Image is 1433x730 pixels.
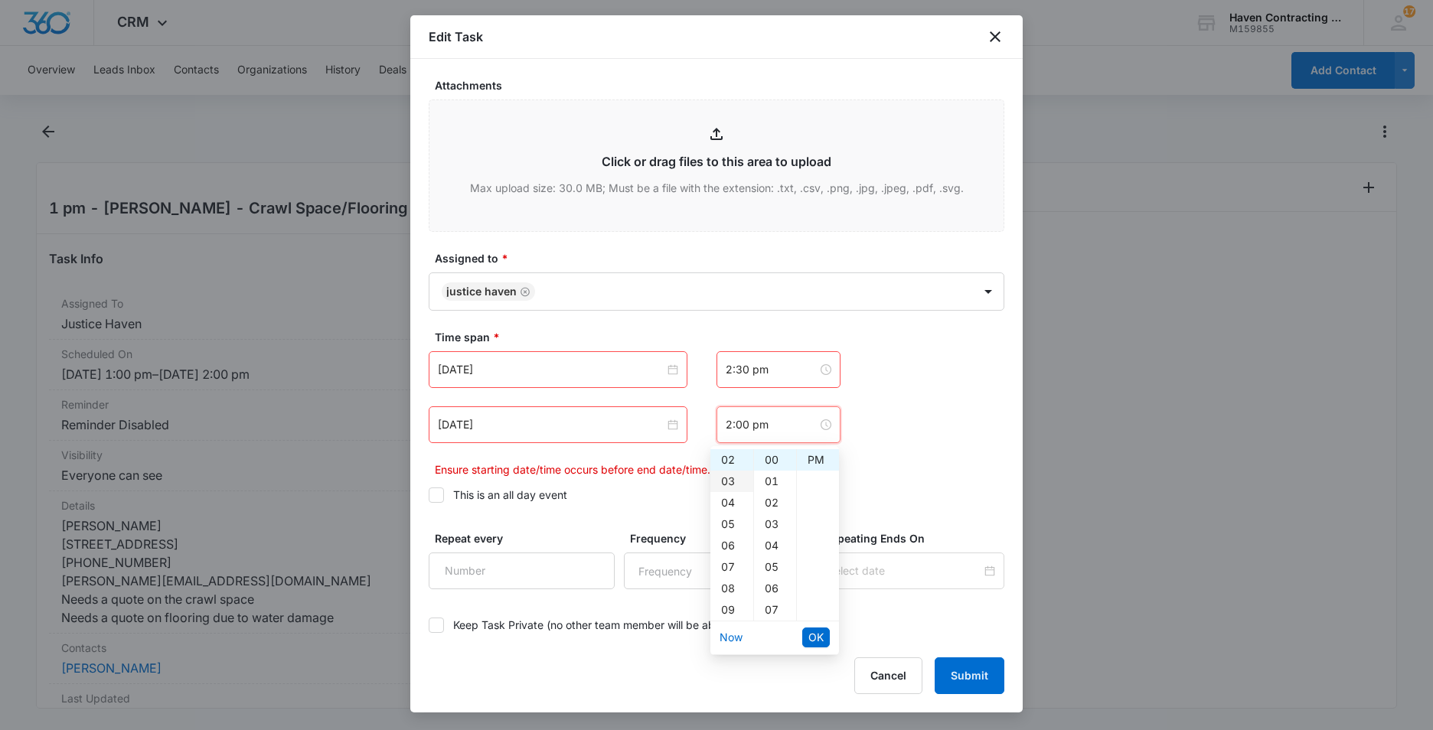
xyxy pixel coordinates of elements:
p: Ensure starting date/time occurs before end date/time. [435,461,1004,477]
div: 05 [710,513,753,535]
div: Keep Task Private (no other team member will be able to see this task) [453,617,806,633]
input: Oct 10, 2025 [438,361,664,378]
div: 04 [710,492,753,513]
input: 2:30 pm [726,361,818,378]
div: 04 [754,535,796,556]
div: 03 [710,471,753,492]
a: Now [720,631,743,644]
div: Justice Haven [446,286,517,297]
label: Frequency [630,530,816,546]
input: 2:00 pm [726,416,818,433]
div: 02 [710,449,753,471]
label: Repeat every [435,530,621,546]
h1: Edit Task [429,28,483,46]
span: OK [808,629,824,646]
div: 09 [710,599,753,621]
label: Time span [435,329,1010,345]
div: Remove Justice Haven [517,286,530,297]
div: 03 [754,513,796,535]
input: Oct 10, 2025 [438,416,664,433]
button: close [986,28,1004,46]
div: 00 [754,449,796,471]
label: Assigned to [435,250,1010,266]
div: 08 [710,578,753,599]
button: OK [802,627,830,647]
div: 07 [710,556,753,578]
div: This is an all day event [453,487,567,503]
div: 01 [754,471,796,492]
div: PM [797,449,839,471]
label: Attachments [435,77,1010,93]
label: Repeating Ends On [824,530,1010,546]
div: 05 [754,556,796,578]
input: Select date [827,562,981,579]
div: 06 [754,578,796,599]
input: Number [429,552,615,589]
div: 02 [754,492,796,513]
div: 07 [754,599,796,621]
div: 06 [710,535,753,556]
button: Cancel [854,657,922,694]
button: Submit [935,657,1004,694]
